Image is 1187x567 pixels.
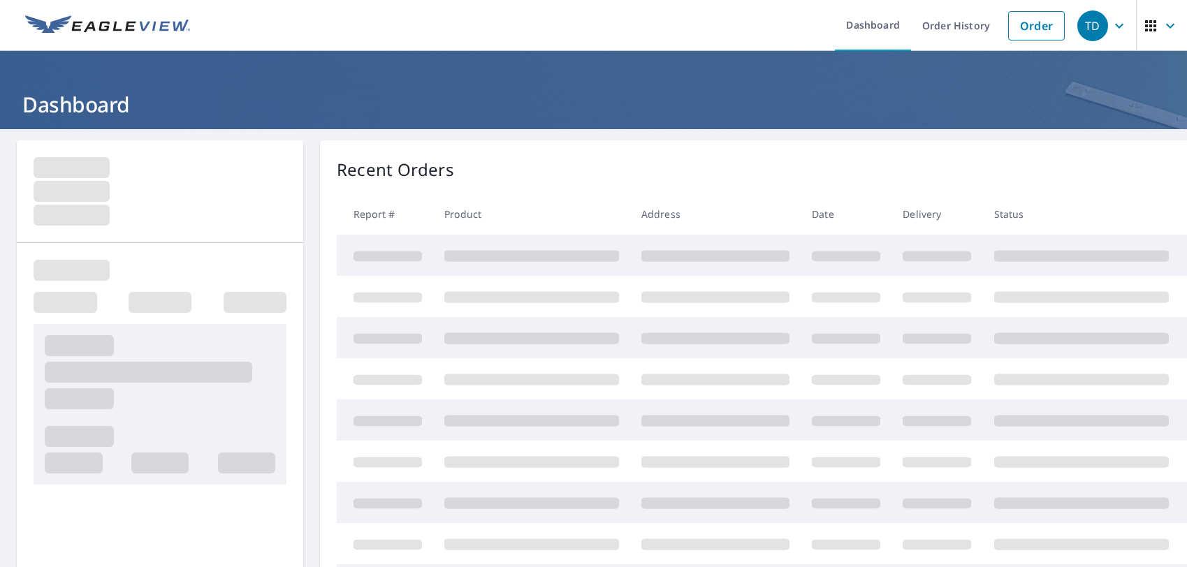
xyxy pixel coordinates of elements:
th: Date [801,193,891,235]
th: Delivery [891,193,982,235]
div: TD [1077,10,1108,41]
th: Report # [337,193,433,235]
p: Recent Orders [337,157,454,182]
th: Status [983,193,1180,235]
th: Product [433,193,630,235]
th: Address [630,193,801,235]
h1: Dashboard [17,90,1170,119]
a: Order [1008,11,1065,40]
img: EV Logo [25,15,190,36]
